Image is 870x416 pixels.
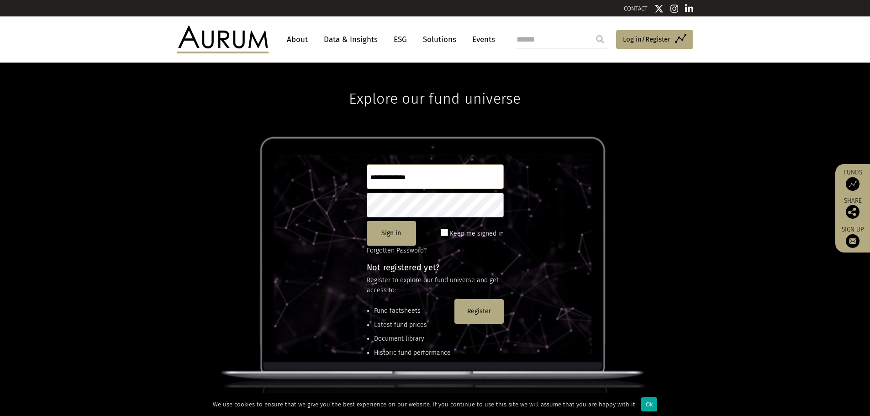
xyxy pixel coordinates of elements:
[177,26,269,53] img: Aurum
[685,4,693,13] img: Linkedin icon
[374,320,451,330] li: Latest fund prices
[468,31,495,48] a: Events
[319,31,382,48] a: Data & Insights
[374,306,451,316] li: Fund factsheets
[840,226,865,248] a: Sign up
[374,348,451,358] li: Historic fund performance
[840,198,865,219] div: Share
[367,275,504,296] p: Register to explore our fund universe and get access to:
[450,228,504,239] label: Keep me signed in
[389,31,411,48] a: ESG
[840,169,865,191] a: Funds
[846,234,859,248] img: Sign up to our newsletter
[591,30,609,48] input: Submit
[846,177,859,191] img: Access Funds
[454,299,504,324] button: Register
[641,397,657,411] div: Ok
[624,5,648,12] a: CONTACT
[846,205,859,219] img: Share this post
[418,31,461,48] a: Solutions
[367,263,504,272] h4: Not registered yet?
[374,334,451,344] li: Document library
[282,31,312,48] a: About
[367,221,416,246] button: Sign in
[654,4,664,13] img: Twitter icon
[670,4,679,13] img: Instagram icon
[367,247,427,254] a: Forgotten Password?
[616,30,693,49] a: Log in/Register
[349,63,521,107] h1: Explore our fund universe
[623,34,670,45] span: Log in/Register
